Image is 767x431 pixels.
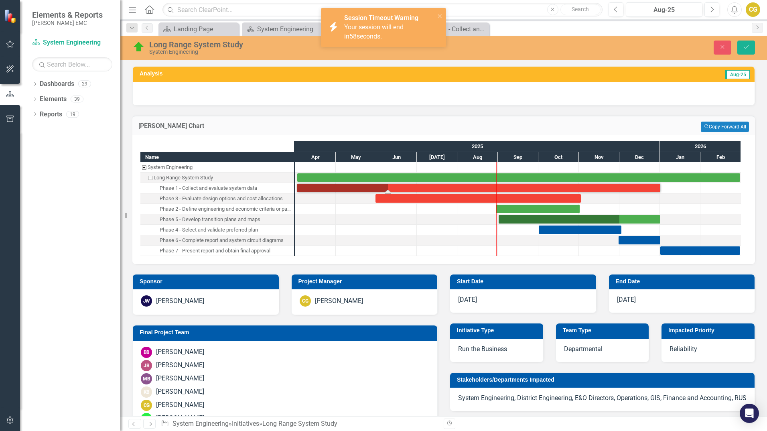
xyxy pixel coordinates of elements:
[457,327,539,333] h3: Initiative Type
[160,193,283,204] div: Phase 3 - Evaluate design options and cost allocations
[156,401,204,410] div: [PERSON_NAME]
[411,24,487,34] a: Phase 1 - Collect and evaluate system data
[315,297,363,306] div: [PERSON_NAME]
[160,235,284,246] div: Phase 6 - Complete report and system circuit diagrams
[141,347,152,358] div: BB
[140,225,294,235] div: Phase 4 - Select and validate preferred plan
[563,327,645,333] h3: Team Type
[141,373,152,384] div: MB
[539,226,621,234] div: Task: Start date: 2025-10-01 End date: 2025-12-02
[156,414,204,423] div: [PERSON_NAME]
[660,246,740,255] div: Task: Start date: 2026-01-01 End date: 2026-02-28
[140,214,294,225] div: Phase 5 - Develop transition plans and maps
[300,295,311,307] div: CG
[297,173,740,182] div: Task: Start date: 2025-04-02 End date: 2026-02-28
[668,327,751,333] h3: Impacted Priority
[140,183,294,193] div: Task: Start date: 2025-04-02 End date: 2026-01-01
[160,214,260,225] div: Phase 5 - Develop transition plans and maps
[78,81,91,87] div: 29
[458,296,477,303] span: [DATE]
[560,4,601,15] button: Search
[619,236,660,244] div: Task: Start date: 2025-11-30 End date: 2026-01-01
[496,205,580,213] div: Task: Start date: 2025-08-30 End date: 2025-11-01
[140,204,294,214] div: Task: Start date: 2025-08-30 End date: 2025-11-01
[149,49,481,55] div: System Engineering
[141,413,152,424] div: SS
[141,360,152,371] div: JB
[132,41,145,53] img: At Target
[140,214,294,225] div: Task: Start date: 2025-09-01 End date: 2026-01-01
[376,152,417,163] div: Jun
[458,394,747,403] p: System Engineering, District Engineering, E&O Directors, Operations, GIS, Finance and Accounting,...
[161,419,438,429] div: » »
[538,152,579,163] div: Oct
[140,235,294,246] div: Phase 6 - Complete report and system circuit diagrams
[499,215,660,224] div: Task: Start date: 2025-09-01 End date: 2026-01-01
[148,162,193,173] div: System Engineering
[32,38,112,47] a: System Engineering
[66,111,79,118] div: 19
[629,5,700,15] div: Aug-25
[140,193,294,204] div: Phase 3 - Evaluate design options and cost allocations
[375,194,581,203] div: Task: Start date: 2025-05-31 End date: 2025-11-02
[172,420,229,427] a: System Engineering
[257,24,320,34] div: System Engineering
[262,420,337,427] div: Long Range System Study
[140,173,294,183] div: Task: Start date: 2025-04-02 End date: 2026-02-28
[141,295,152,307] div: JW
[160,183,257,193] div: Phase 1 - Collect and evaluate system data
[140,204,294,214] div: Phase 2 - Define engineering and economic criteria or parameters
[140,279,275,285] h3: Sponsor
[140,173,294,183] div: Long Range System Study
[174,24,237,34] div: Landing Page
[160,24,237,34] a: Landing Page
[244,24,320,34] a: System Engineering
[660,152,700,163] div: Jan
[746,2,760,17] div: CG
[162,3,603,17] input: Search ClearPoint...
[140,235,294,246] div: Task: Start date: 2025-11-30 End date: 2026-01-01
[564,345,603,353] span: Departmental
[140,246,294,256] div: Phase 7 - Present report and obtain final approval
[141,386,152,398] div: KB
[572,6,589,12] span: Search
[498,152,538,163] div: Sep
[700,152,741,163] div: Feb
[141,400,152,411] div: CG
[160,204,292,214] div: Phase 2 - Define engineering and economic criteria or parameters
[295,152,336,163] div: Apr
[626,2,702,17] button: Aug-25
[160,246,270,256] div: Phase 7 - Present report and obtain final approval
[616,279,751,285] h3: End Date
[156,374,204,383] div: [PERSON_NAME]
[437,11,443,20] button: close
[344,14,418,22] strong: Session Timeout Warning
[156,361,204,370] div: [PERSON_NAME]
[701,122,749,132] button: Copy Forward All
[4,9,18,23] img: ClearPoint Strategy
[40,110,62,119] a: Reports
[140,193,294,204] div: Task: Start date: 2025-05-31 End date: 2025-11-02
[32,57,112,71] input: Search Below...
[156,387,204,396] div: [PERSON_NAME]
[40,79,74,89] a: Dashboards
[457,152,498,163] div: Aug
[579,152,619,163] div: Nov
[617,296,636,303] span: [DATE]
[424,24,487,34] div: Phase 1 - Collect and evaluate system data
[32,20,103,26] small: [PERSON_NAME] EMC
[298,279,434,285] h3: Project Manager
[156,297,204,306] div: [PERSON_NAME]
[670,345,697,353] span: Reliability
[40,95,67,104] a: Elements
[140,225,294,235] div: Task: Start date: 2025-10-01 End date: 2025-12-02
[297,184,660,192] div: Task: Start date: 2025-04-02 End date: 2026-01-01
[140,162,294,173] div: Task: System Engineering Start date: 2025-04-02 End date: 2025-04-03
[140,183,294,193] div: Phase 1 - Collect and evaluate system data
[154,173,213,183] div: Long Range System Study
[619,152,660,163] div: Dec
[140,246,294,256] div: Task: Start date: 2026-01-01 End date: 2026-02-28
[336,152,376,163] div: May
[725,70,750,79] span: Aug-25
[71,96,83,103] div: 39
